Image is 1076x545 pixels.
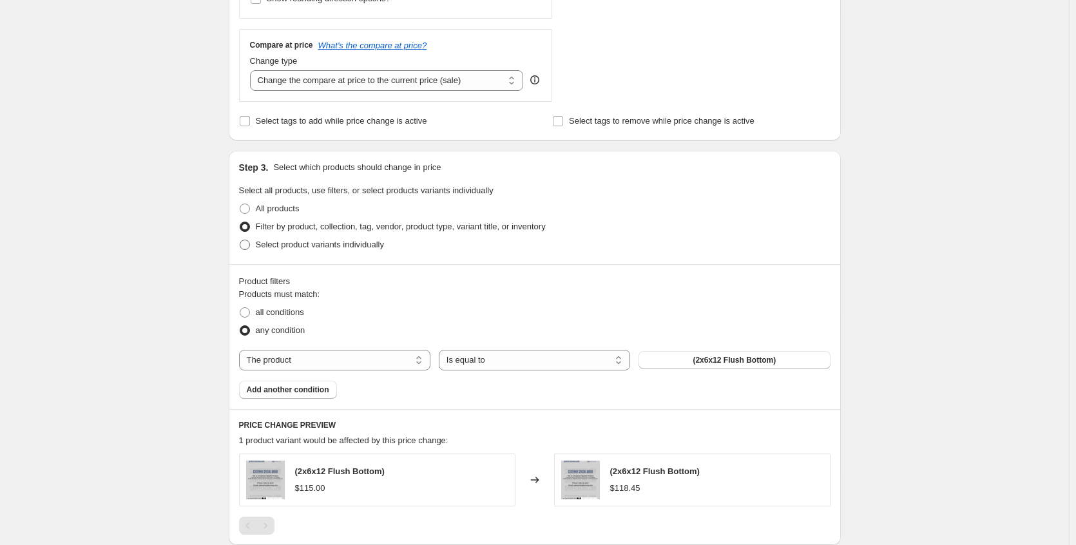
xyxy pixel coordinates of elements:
img: CustomerSpecialOrder__04989.1673900451.1280.1280_80x.jpg [561,461,600,499]
img: CustomerSpecialOrder__04989.1673900451.1280.1280_80x.jpg [246,461,285,499]
div: help [528,73,541,86]
button: Add another condition [239,381,337,399]
span: All products [256,204,300,213]
nav: Pagination [239,517,274,535]
span: all conditions [256,307,304,317]
span: Select product variants individually [256,240,384,249]
span: Select tags to add while price change is active [256,116,427,126]
div: $118.45 [610,482,640,495]
button: What's the compare at price? [318,41,427,50]
h6: PRICE CHANGE PREVIEW [239,420,831,430]
div: Product filters [239,275,831,288]
span: (2x6x12 Flush Bottom) [295,466,385,476]
h3: Compare at price [250,40,313,50]
span: Select tags to remove while price change is active [569,116,754,126]
span: any condition [256,325,305,335]
span: (2x6x12 Flush Bottom) [693,355,776,365]
span: (2x6x12 Flush Bottom) [610,466,700,476]
span: Filter by product, collection, tag, vendor, product type, variant title, or inventory [256,222,546,231]
h2: Step 3. [239,161,269,174]
p: Select which products should change in price [273,161,441,174]
span: Change type [250,56,298,66]
span: Add another condition [247,385,329,395]
span: Products must match: [239,289,320,299]
span: 1 product variant would be affected by this price change: [239,435,448,445]
span: Select all products, use filters, or select products variants individually [239,186,494,195]
div: $115.00 [295,482,325,495]
button: (2x6x12 Flush Bottom) [639,351,830,369]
